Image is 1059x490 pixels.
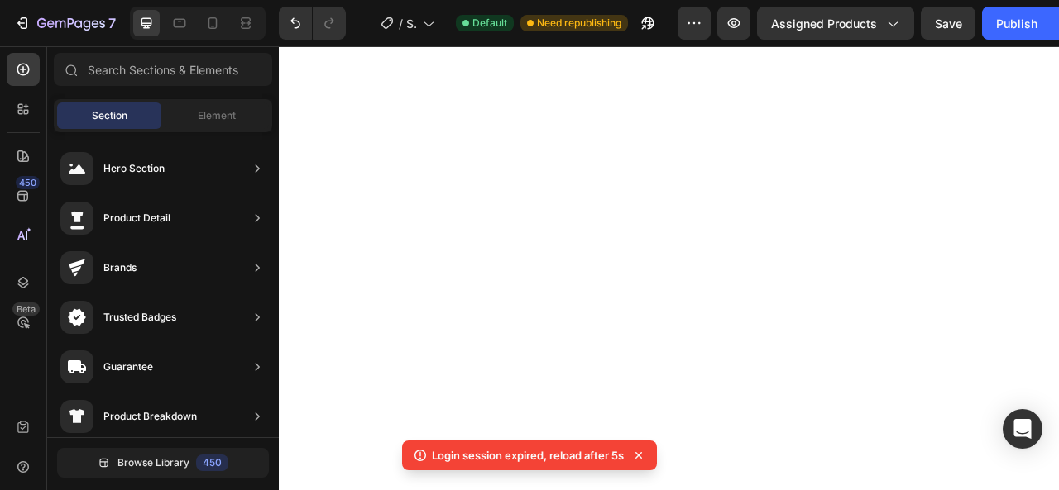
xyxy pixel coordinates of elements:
[103,359,153,375] div: Guarantee
[935,17,962,31] span: Save
[279,7,346,40] div: Undo/Redo
[982,7,1052,40] button: Publish
[399,15,403,32] span: /
[12,302,40,316] div: Beta
[196,454,228,471] div: 450
[921,7,975,40] button: Save
[103,259,137,276] div: Brands
[996,15,1037,32] div: Publish
[108,13,116,33] p: 7
[1003,409,1042,449] div: Open Intercom Messenger
[757,7,914,40] button: Assigned Products
[432,447,624,464] p: Login session expired, reload after 5s
[198,108,236,123] span: Element
[103,408,197,425] div: Product Breakdown
[103,160,165,177] div: Hero Section
[279,46,1059,490] iframe: Design area
[103,210,170,226] div: Product Detail
[117,455,189,470] span: Browse Library
[16,176,40,189] div: 450
[92,108,127,123] span: Section
[406,15,416,32] span: Shopify Original Product Template
[103,309,176,326] div: Trusted Badges
[537,16,621,31] span: Need republishing
[57,448,269,478] button: Browse Library450
[472,16,507,31] span: Default
[54,53,272,86] input: Search Sections & Elements
[7,7,123,40] button: 7
[771,15,877,32] span: Assigned Products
